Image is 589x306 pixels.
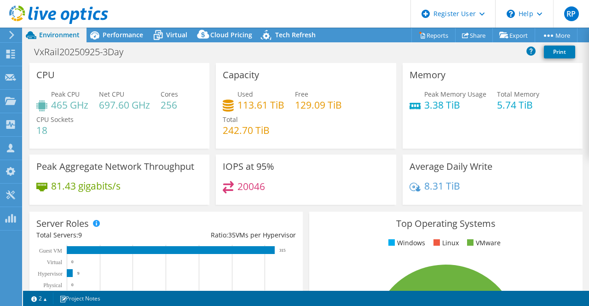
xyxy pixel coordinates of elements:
[237,90,253,98] span: Used
[223,162,274,172] h3: IOPS at 95%
[497,100,539,110] h4: 5.74 TiB
[223,125,270,135] h4: 242.70 TiB
[279,248,286,253] text: 315
[237,181,265,191] h4: 20046
[544,46,575,58] a: Print
[51,90,80,98] span: Peak CPU
[295,90,308,98] span: Free
[77,271,80,276] text: 9
[492,28,535,42] a: Export
[535,28,577,42] a: More
[38,271,63,277] text: Hypervisor
[51,100,88,110] h4: 465 GHz
[36,219,89,229] h3: Server Roles
[424,100,486,110] h4: 3.38 TiB
[497,90,539,98] span: Total Memory
[564,6,579,21] span: RP
[410,70,445,80] h3: Memory
[39,30,80,39] span: Environment
[99,90,124,98] span: Net CPU
[47,259,63,266] text: Virtual
[455,28,493,42] a: Share
[166,30,187,39] span: Virtual
[36,125,74,135] h4: 18
[316,219,576,229] h3: Top Operating Systems
[228,231,236,239] span: 35
[295,100,342,110] h4: 129.09 TiB
[161,100,178,110] h4: 256
[43,282,62,289] text: Physical
[431,238,459,248] li: Linux
[99,100,150,110] h4: 697.60 GHz
[507,10,515,18] svg: \n
[30,47,138,57] h1: VxRail20250925-3Day
[103,30,143,39] span: Performance
[25,293,53,304] a: 2
[410,162,492,172] h3: Average Daily Write
[237,100,284,110] h4: 113.61 TiB
[71,283,74,287] text: 0
[161,90,178,98] span: Cores
[53,293,107,304] a: Project Notes
[39,248,62,254] text: Guest VM
[223,115,238,124] span: Total
[36,70,55,80] h3: CPU
[210,30,252,39] span: Cloud Pricing
[36,162,194,172] h3: Peak Aggregate Network Throughput
[275,30,316,39] span: Tech Refresh
[223,70,259,80] h3: Capacity
[71,260,74,264] text: 0
[36,230,166,240] div: Total Servers:
[78,231,82,239] span: 9
[411,28,456,42] a: Reports
[386,238,425,248] li: Windows
[424,90,486,98] span: Peak Memory Usage
[51,181,121,191] h4: 81.43 gigabits/s
[424,181,460,191] h4: 8.31 TiB
[166,230,296,240] div: Ratio: VMs per Hypervisor
[36,115,74,124] span: CPU Sockets
[465,238,501,248] li: VMware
